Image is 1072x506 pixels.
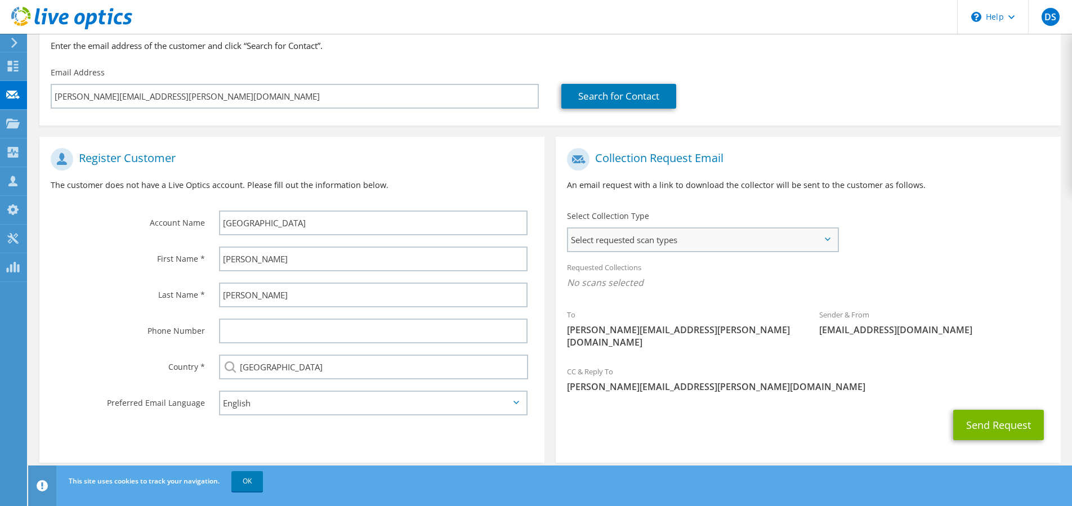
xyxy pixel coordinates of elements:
svg: \n [971,12,981,22]
span: [EMAIL_ADDRESS][DOMAIN_NAME] [819,324,1049,336]
button: Send Request [953,410,1044,440]
label: First Name * [51,247,205,265]
label: Account Name [51,211,205,229]
div: CC & Reply To [556,360,1061,398]
h3: Enter the email address of the customer and click “Search for Contact”. [51,39,1049,52]
a: OK [231,471,263,491]
span: DS [1042,8,1060,26]
div: To [556,303,808,354]
p: An email request with a link to download the collector will be sent to the customer as follows. [567,179,1049,191]
span: [PERSON_NAME][EMAIL_ADDRESS][PERSON_NAME][DOMAIN_NAME] [567,380,1049,393]
span: No scans selected [567,276,1049,289]
div: Sender & From [808,303,1060,342]
h1: Collection Request Email [567,148,1044,171]
a: Search for Contact [561,84,676,109]
span: This site uses cookies to track your navigation. [69,476,220,486]
label: Last Name * [51,283,205,301]
div: Requested Collections [556,256,1061,297]
label: Email Address [51,67,105,78]
span: Select requested scan types [568,229,837,251]
h1: Register Customer [51,148,528,171]
p: The customer does not have a Live Optics account. Please fill out the information below. [51,179,533,191]
label: Phone Number [51,319,205,337]
label: Preferred Email Language [51,391,205,409]
span: [PERSON_NAME][EMAIL_ADDRESS][PERSON_NAME][DOMAIN_NAME] [567,324,797,348]
label: Select Collection Type [567,211,649,222]
label: Country * [51,355,205,373]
